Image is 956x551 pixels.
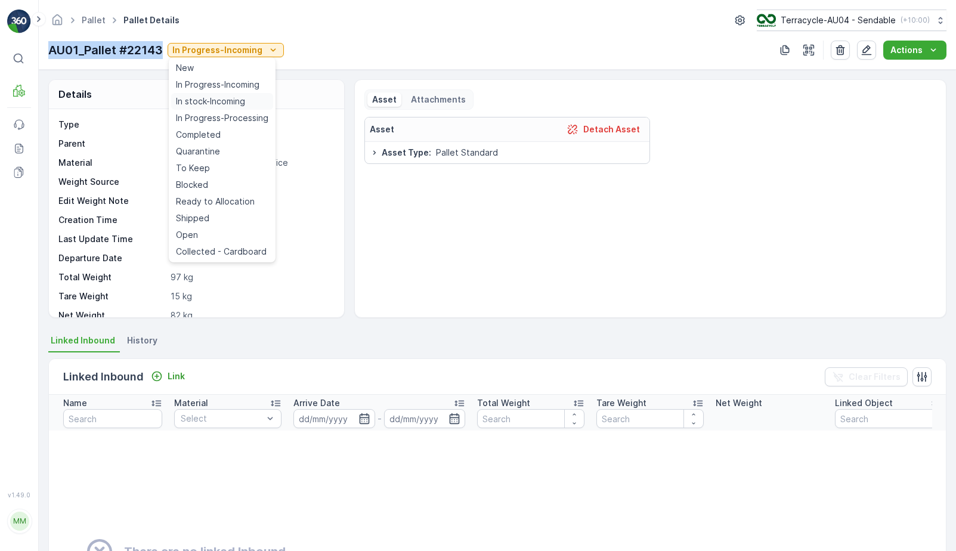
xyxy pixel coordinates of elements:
p: Detach Asset [583,123,640,135]
p: Tare Weight [596,397,646,409]
p: Total Weight [477,397,530,409]
span: Shipped [176,212,209,224]
p: 82 kg [171,309,332,321]
p: Net Weight [716,397,762,409]
p: Parent [58,138,166,150]
span: Collected - Cardboard [176,246,267,258]
p: ( +10:00 ) [901,16,930,25]
span: Pallet Standard [436,147,498,159]
button: Detach Asset [562,122,645,137]
a: Homepage [51,18,64,28]
p: Asset [372,94,397,106]
span: Linked Inbound [51,335,115,346]
p: Departure Date [58,252,166,264]
span: Open [176,229,198,241]
span: New [176,62,194,74]
span: History [127,335,157,346]
p: Linked Object [835,397,893,409]
span: Quarantine [176,146,220,157]
p: Edit Weight Note [58,195,166,207]
p: Attachments [411,94,466,106]
input: Search [835,409,942,428]
span: In Progress-Incoming [176,79,259,91]
span: In Progress-Processing [176,112,268,124]
p: Material [58,157,166,169]
input: Search [477,409,584,428]
span: Pallet Details [121,14,182,26]
img: logo [7,10,31,33]
p: Name [63,397,87,409]
p: Terracycle-AU04 - Sendable [781,14,896,26]
button: Actions [883,41,946,60]
p: Tare Weight [58,290,166,302]
button: Clear Filters [825,367,908,386]
span: In stock-Incoming [176,95,245,107]
img: terracycle_logo.png [757,14,776,27]
p: Creation Time [58,214,166,226]
button: MM [7,501,31,541]
span: Blocked [176,179,208,191]
p: 97 kg [171,271,332,283]
p: Material [174,397,208,409]
p: In Progress-Incoming [172,44,262,56]
div: MM [10,512,29,531]
p: Net Weight [58,309,166,321]
p: Link [168,370,185,382]
p: Actions [890,44,923,56]
p: Total Weight [58,271,166,283]
input: dd/mm/yyyy [384,409,466,428]
p: Last Update Time [58,233,166,245]
span: Ready to Allocation [176,196,255,208]
span: To Keep [176,162,210,174]
span: v 1.49.0 [7,491,31,499]
p: Linked Inbound [63,369,144,385]
p: Clear Filters [849,371,901,383]
p: Type [58,119,166,131]
span: Asset Type : [382,147,431,159]
p: 15 kg [171,290,332,302]
p: - [378,411,382,426]
a: Pallet [82,15,106,25]
p: Arrive Date [293,397,340,409]
p: Weight Source [58,176,166,188]
button: Link [146,369,190,383]
input: Search [63,409,162,428]
input: Search [596,409,704,428]
p: AU01_Pallet #22143 [48,41,163,59]
p: Select [181,413,263,425]
input: dd/mm/yyyy [293,409,375,428]
button: In Progress-Incoming [168,43,284,57]
p: Asset [370,123,394,135]
ul: In Progress-Incoming [169,57,276,262]
span: Completed [176,129,221,141]
p: Details [58,87,92,101]
button: Terracycle-AU04 - Sendable(+10:00) [757,10,946,31]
